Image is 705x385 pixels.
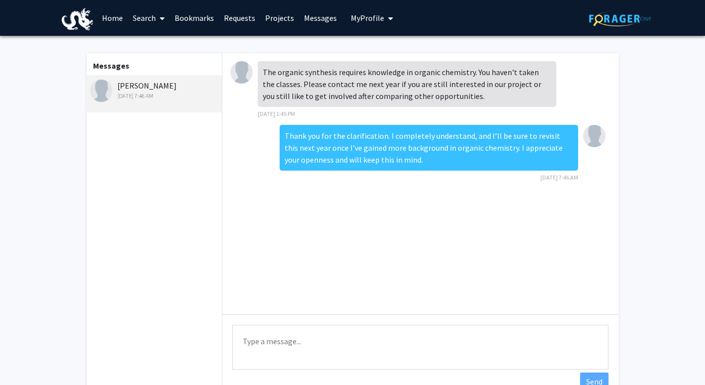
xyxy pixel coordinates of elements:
[260,0,299,35] a: Projects
[62,8,94,30] img: Drexel University Logo
[93,61,129,71] b: Messages
[583,125,605,147] img: Drishya Manda
[540,174,578,181] span: [DATE] 7:46 AM
[258,110,295,117] span: [DATE] 1:45 PM
[280,125,578,171] div: Thank you for the clarification. I completely understand, and I’ll be sure to revisit this next y...
[7,340,42,378] iframe: Chat
[299,0,342,35] a: Messages
[351,13,384,23] span: My Profile
[97,0,128,35] a: Home
[258,61,556,107] div: The organic synthesis requires knowledge in organic chemistry. You haven't taken the classes. Ple...
[230,61,253,84] img: Haifeng Ji
[90,92,220,100] div: [DATE] 7:46 AM
[232,325,608,370] textarea: Message
[128,0,170,35] a: Search
[589,11,651,26] img: ForagerOne Logo
[170,0,219,35] a: Bookmarks
[90,80,220,100] div: [PERSON_NAME]
[219,0,260,35] a: Requests
[90,80,112,102] img: Haifeng Ji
